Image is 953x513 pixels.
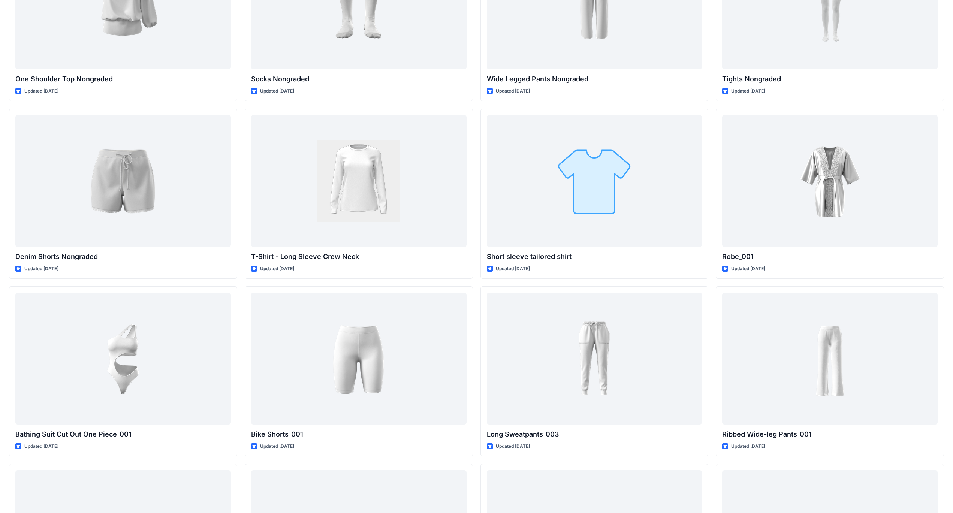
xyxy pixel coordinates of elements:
[251,251,467,262] p: T-Shirt - Long Sleeve Crew Neck
[722,429,938,440] p: Ribbed Wide-leg Pants_001
[251,293,467,424] a: Bike Shorts_001
[722,293,938,424] a: Ribbed Wide-leg Pants_001
[722,251,938,262] p: Robe_001
[251,115,467,247] a: T-Shirt - Long Sleeve Crew Neck
[260,265,294,273] p: Updated [DATE]
[496,443,530,450] p: Updated [DATE]
[260,443,294,450] p: Updated [DATE]
[731,265,765,273] p: Updated [DATE]
[251,74,467,84] p: Socks Nongraded
[487,293,702,424] a: Long Sweatpants_003
[251,429,467,440] p: Bike Shorts_001
[731,87,765,95] p: Updated [DATE]
[260,87,294,95] p: Updated [DATE]
[487,429,702,440] p: Long Sweatpants_003
[15,115,231,247] a: Denim Shorts Nongraded
[15,74,231,84] p: One Shoulder Top Nongraded
[722,74,938,84] p: Tights Nongraded
[24,443,58,450] p: Updated [DATE]
[15,429,231,440] p: Bathing Suit Cut Out One Piece_001
[487,251,702,262] p: Short sleeve tailored shirt
[487,115,702,247] a: Short sleeve tailored shirt
[487,74,702,84] p: Wide Legged Pants Nongraded
[496,87,530,95] p: Updated [DATE]
[496,265,530,273] p: Updated [DATE]
[731,443,765,450] p: Updated [DATE]
[24,87,58,95] p: Updated [DATE]
[15,293,231,424] a: Bathing Suit Cut Out One Piece_001
[722,115,938,247] a: Robe_001
[15,251,231,262] p: Denim Shorts Nongraded
[24,265,58,273] p: Updated [DATE]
